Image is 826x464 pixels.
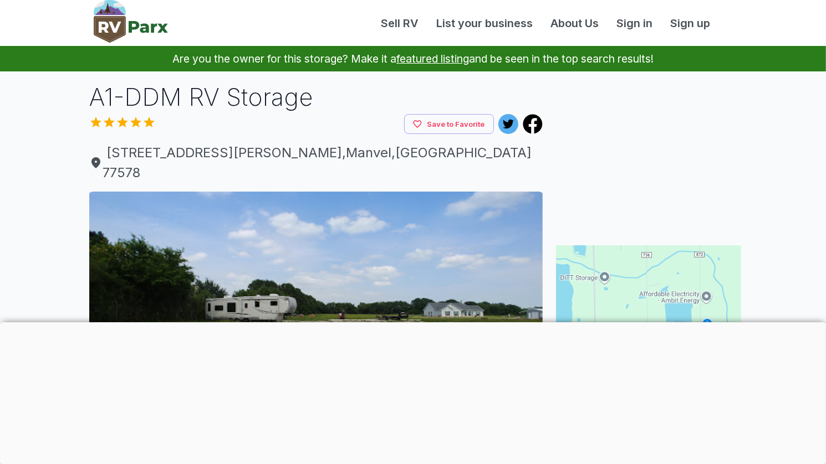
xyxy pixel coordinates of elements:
[608,15,661,32] a: Sign in
[89,143,543,183] a: [STREET_ADDRESS][PERSON_NAME],Manvel,[GEOGRAPHIC_DATA] 77578
[661,15,719,32] a: Sign up
[89,80,543,114] h1: A1-DDM RV Storage
[556,80,741,219] iframe: Advertisement
[396,52,469,65] a: featured listing
[556,245,741,430] img: Map for A1-DDM RV Storage
[404,114,494,135] button: Save to Favorite
[89,192,543,418] img: AJQcZqIGzKxIQD-L-8lmcDB5EyPLtxJsjZm40MKEMxAOogTwdRE4niqkLPl7EFW4yh22LB3ZU8IPSOGuAaBKukT18B1z0uili...
[427,15,542,32] a: List your business
[542,15,608,32] a: About Us
[89,143,543,183] span: [STREET_ADDRESS][PERSON_NAME] , Manvel , [GEOGRAPHIC_DATA] 77578
[13,46,813,71] p: Are you the owner for this storage? Make it a and be seen in the top search results!
[372,15,427,32] a: Sell RV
